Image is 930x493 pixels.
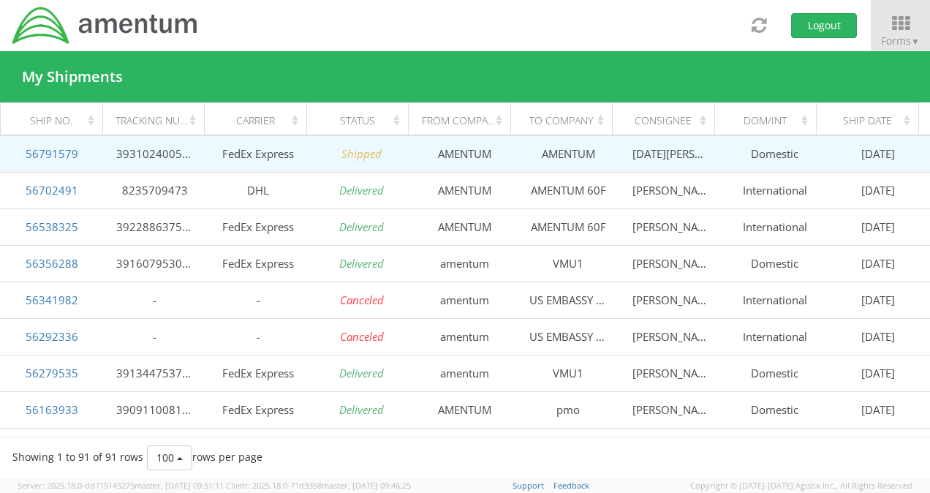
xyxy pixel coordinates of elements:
[723,392,826,429] td: Domestic
[14,113,98,128] div: Ship No.
[26,402,78,417] a: 56163933
[413,209,516,246] td: AMENTUM
[22,69,123,85] h4: My Shipments
[827,173,930,209] td: [DATE]
[413,282,516,319] td: amentum
[517,209,620,246] td: AMENTUM 60F
[26,183,78,197] a: 56702491
[135,480,224,491] span: master, [DATE] 09:51:11
[791,13,857,38] button: Logout
[341,146,382,161] i: Shipped
[26,146,78,161] a: 56791579
[723,246,826,282] td: Domestic
[103,392,206,429] td: 390911008146
[103,173,206,209] td: 8235709473
[620,319,723,355] td: [PERSON_NAME]
[523,113,608,128] div: To Company
[517,136,620,173] td: AMENTUM
[207,173,310,209] td: DHL
[116,113,200,128] div: Tracking Number
[103,429,206,465] td: 390821924167
[827,355,930,392] td: [DATE]
[156,451,174,464] span: 100
[11,5,200,46] img: dyn-intl-logo-049831509241104b2a82.png
[322,480,411,491] span: master, [DATE] 09:46:25
[620,246,723,282] td: [PERSON_NAME]
[26,293,78,307] a: 56341982
[339,402,384,417] i: Delivered
[517,282,620,319] td: US EMBASSY - [GEOGRAPHIC_DATA], [GEOGRAPHIC_DATA]
[413,246,516,282] td: amentum
[207,429,310,465] td: FedEx Express
[320,113,404,128] div: Status
[413,355,516,392] td: amentum
[727,113,812,128] div: Dom/Int
[207,209,310,246] td: FedEx Express
[723,173,826,209] td: International
[103,136,206,173] td: 393102400540
[517,355,620,392] td: VMU1
[413,319,516,355] td: amentum
[207,246,310,282] td: FedEx Express
[517,173,620,209] td: AMENTUM 60F
[723,282,826,319] td: International
[26,219,78,234] a: 56538325
[827,319,930,355] td: [DATE]
[422,113,506,128] div: From Company
[830,113,914,128] div: Ship Date
[620,429,723,465] td: [PERSON_NAME]
[827,429,930,465] td: [DATE]
[26,256,78,271] a: 56356288
[626,113,710,128] div: Consignee
[103,209,206,246] td: 392288637577
[827,282,930,319] td: [DATE]
[723,319,826,355] td: International
[147,445,192,470] button: 100
[723,209,826,246] td: International
[517,246,620,282] td: VMU1
[517,429,620,465] td: pmo
[340,329,384,344] i: Canceled
[413,173,516,209] td: AMENTUM
[827,136,930,173] td: [DATE]
[413,429,516,465] td: AMENTUM
[911,35,920,48] span: ▼
[413,392,516,429] td: AMENTUM
[620,136,723,173] td: [DATE][PERSON_NAME]
[103,355,206,392] td: 391344753702
[103,282,206,319] td: -
[517,392,620,429] td: pmo
[723,136,826,173] td: Domestic
[26,329,78,344] a: 56292336
[103,246,206,282] td: 391607953057
[339,256,384,271] i: Delivered
[513,480,544,491] a: Support
[207,136,310,173] td: FedEx Express
[226,480,411,491] span: Client: 2025.18.0-71d3358
[620,282,723,319] td: [PERSON_NAME]
[827,392,930,429] td: [DATE]
[339,366,384,380] i: Delivered
[827,246,930,282] td: [DATE]
[218,113,302,128] div: Carrier
[26,366,78,380] a: 56279535
[147,445,262,470] div: rows per page
[207,392,310,429] td: FedEx Express
[620,392,723,429] td: [PERSON_NAME]
[339,219,384,234] i: Delivered
[340,293,384,307] i: Canceled
[723,355,826,392] td: Domestic
[207,282,310,319] td: -
[18,480,224,491] span: Server: 2025.18.0-dd719145275
[103,319,206,355] td: -
[12,450,143,464] span: Showing 1 to 91 of 91 rows
[881,34,920,48] span: Forms
[339,183,384,197] i: Delivered
[690,480,912,492] span: Copyright © [DATE]-[DATE] Agistix Inc., All Rights Reserved
[207,355,310,392] td: FedEx Express
[620,173,723,209] td: [PERSON_NAME]
[620,209,723,246] td: [PERSON_NAME]
[517,319,620,355] td: US EMBASSY - [GEOGRAPHIC_DATA], [GEOGRAPHIC_DATA]
[207,319,310,355] td: -
[553,480,589,491] a: Feedback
